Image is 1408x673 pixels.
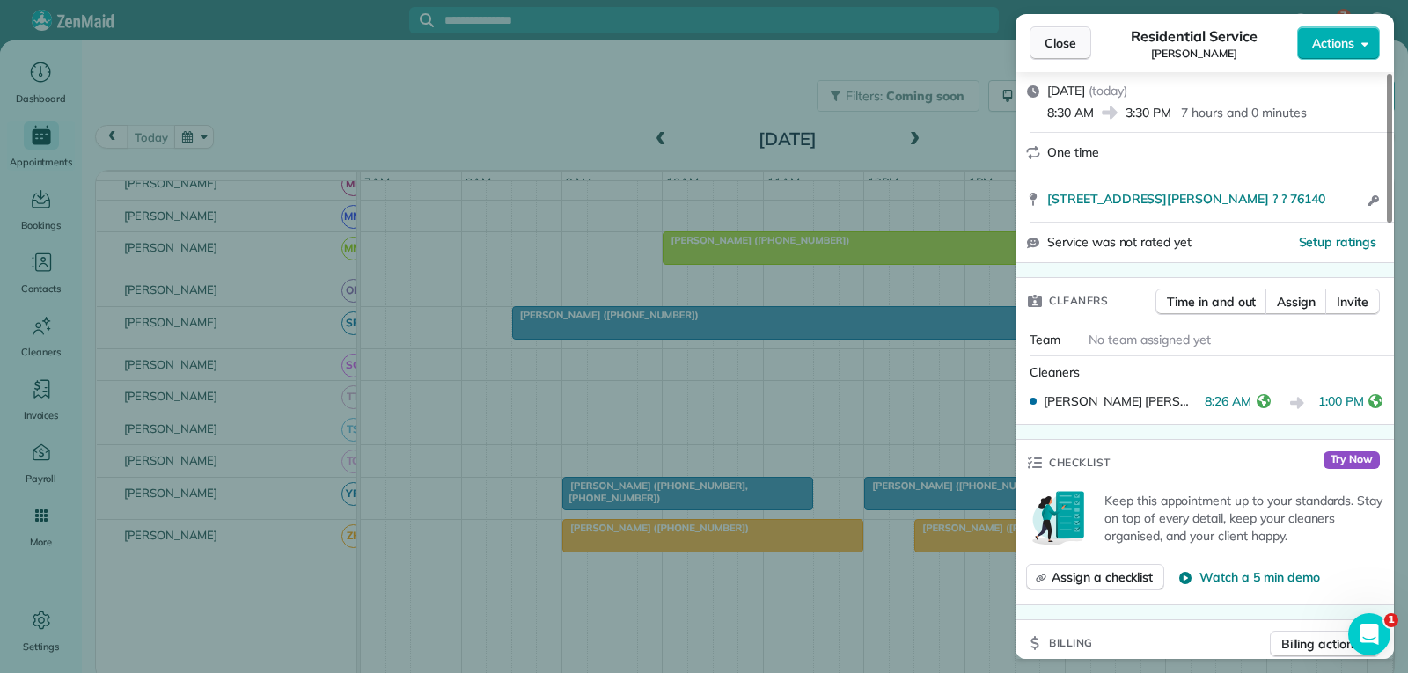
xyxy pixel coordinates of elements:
span: [PERSON_NAME] [PERSON_NAME] [1044,392,1198,410]
span: 1 [1384,613,1398,627]
button: Watch a 5 min demo [1178,568,1319,586]
span: Time in and out [1167,293,1256,311]
span: Billing actions [1281,635,1360,653]
span: [DATE] [1047,83,1085,99]
p: Keep this appointment up to your standards. Stay on top of every detail, keep your cleaners organ... [1104,492,1383,545]
span: 1:00 PM [1318,392,1364,414]
button: Close [1030,26,1091,60]
span: Close [1045,34,1076,52]
button: Assign [1265,289,1327,315]
span: 8:26 AM [1205,392,1251,414]
span: 8:30 AM [1047,104,1094,121]
span: Invite [1337,293,1368,311]
span: Residential Service [1131,26,1257,47]
button: Time in and out [1155,289,1267,315]
iframe: Intercom live chat [1348,613,1390,655]
span: Checklist [1049,454,1111,472]
span: Try Now [1324,451,1380,469]
span: No team assigned yet [1089,332,1211,347]
span: Assign a checklist [1052,568,1153,586]
a: [STREET_ADDRESS][PERSON_NAME] ? ? 76140 [1047,190,1363,208]
span: Cleaners [1030,364,1080,380]
span: Actions [1312,34,1354,52]
span: [STREET_ADDRESS][PERSON_NAME] ? ? 76140 [1047,190,1324,208]
span: Team [1030,332,1060,347]
span: Billing [1049,634,1093,652]
span: Cleaners [1049,292,1108,310]
span: Setup ratings [1299,234,1377,250]
p: 7 hours and 0 minutes [1181,104,1306,121]
span: Assign [1277,293,1316,311]
span: [PERSON_NAME] [1151,47,1237,61]
span: 3:30 PM [1126,104,1171,121]
span: One time [1047,144,1099,160]
span: Service was not rated yet [1047,233,1192,252]
span: Watch a 5 min demo [1199,568,1319,586]
button: Assign a checklist [1026,564,1164,590]
span: ( today ) [1089,83,1127,99]
button: Open access information [1363,190,1383,211]
button: Setup ratings [1299,233,1377,251]
button: Invite [1325,289,1380,315]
